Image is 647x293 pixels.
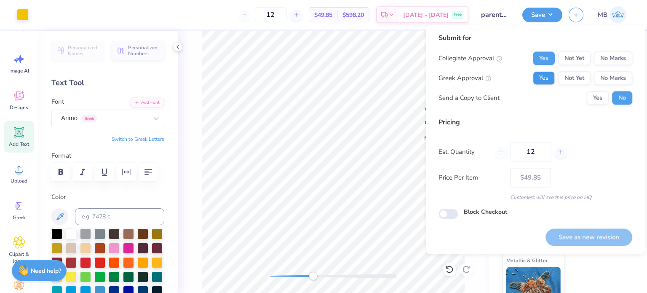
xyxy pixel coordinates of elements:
input: – – [510,142,551,161]
span: Greek [13,214,26,221]
button: No [612,91,632,105]
span: Free [454,12,462,18]
div: Send a Copy to Client [438,93,500,103]
strong: Need help? [31,267,61,275]
span: MB [598,10,607,20]
div: Pricing [438,117,632,127]
span: $598.20 [342,11,364,19]
span: Add Text [9,141,29,148]
input: – – [254,7,287,22]
img: Marianne Bagtang [610,6,626,23]
label: Color [51,192,164,202]
input: e.g. 7428 c [75,208,164,225]
span: Upload [11,177,27,184]
div: Collegiate Approval [438,54,502,63]
button: Save [522,8,562,22]
button: No Marks [594,51,632,65]
span: Designs [10,104,28,111]
input: Untitled Design [475,6,516,23]
button: No Marks [594,71,632,85]
span: $49.85 [314,11,332,19]
div: Customers will see this price on HQ. [438,194,632,201]
div: Accessibility label [309,272,317,280]
div: Text Tool [51,77,164,89]
span: Clipart & logos [5,251,33,264]
span: [DATE] - [DATE] [403,11,449,19]
button: Yes [533,71,555,85]
label: Font [51,97,64,107]
button: Add Font [130,97,164,108]
a: MB [594,6,630,23]
span: Personalized Numbers [128,45,159,56]
button: Switch to Greek Letters [112,136,164,142]
label: Est. Quantity [438,147,489,157]
button: Not Yet [558,51,591,65]
button: Yes [533,51,555,65]
div: Greek Approval [438,73,491,83]
label: Format [51,151,164,161]
span: Personalized Names [68,45,99,56]
span: Metallic & Glitter [506,256,548,265]
button: Personalized Numbers [112,41,164,60]
label: Block Checkout [464,207,507,216]
label: Price Per Item [438,173,504,183]
div: Submit for [438,33,632,43]
button: Yes [587,91,609,105]
button: Personalized Names [51,41,104,60]
button: Not Yet [558,71,591,85]
span: Image AI [9,67,29,74]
